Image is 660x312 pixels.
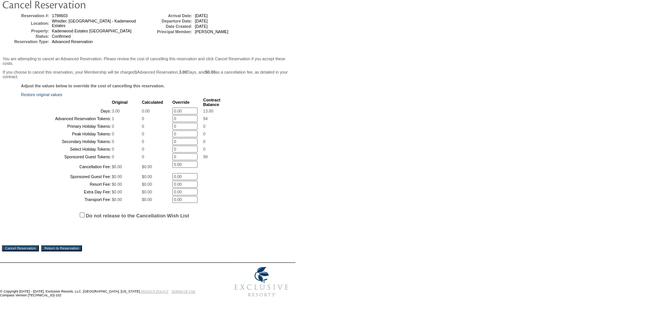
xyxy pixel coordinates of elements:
[52,34,71,39] span: Confirmed
[195,13,208,18] span: [DATE]
[3,70,293,79] p: If you choose to cancel this reservation, your Membership will be charged Advanced Reservation, D...
[21,92,62,97] a: Restore original values
[203,98,220,107] b: Contract Balance
[142,197,152,202] span: $0.00
[22,108,111,114] td: Days:
[195,19,208,23] span: [DATE]
[3,13,49,18] td: Reservation #:
[142,100,163,105] b: Calculated
[86,213,189,219] label: Do not release to the Cancellation Wish List
[142,164,152,169] span: $0.00
[52,13,68,18] span: 1798603
[195,29,228,34] span: [PERSON_NAME]
[112,182,122,187] span: $0.00
[22,161,111,172] td: Cancellation Fee:
[146,29,192,34] td: Principal Member:
[142,139,144,144] span: 0
[142,132,144,136] span: 0
[112,132,114,136] span: 0
[112,164,122,169] span: $0.00
[41,245,82,251] input: Return to Reservation
[3,19,49,28] td: Location:
[3,29,49,33] td: Property:
[112,124,114,129] span: 0
[21,84,165,88] b: Adjust the values below to override the cost of cancelling this reservation.
[22,153,111,160] td: Sponsored Guest Tokens:
[22,146,111,153] td: Select Holiday Tokens:
[112,139,114,144] span: 0
[22,188,111,195] td: Extra Day Fee:
[142,190,152,194] span: $0.00
[112,116,114,121] span: 1
[22,173,111,180] td: Sponsored Guest Fee:
[22,196,111,203] td: Transport Fee:
[112,190,122,194] span: $0.00
[172,100,189,105] b: Override
[135,70,137,74] b: 1
[203,109,214,113] span: 13.00
[227,263,295,301] img: Exclusive Resorts
[112,100,128,105] b: Original
[142,174,152,179] span: $0.00
[203,139,206,144] span: 0
[52,19,136,28] span: Whistler, [GEOGRAPHIC_DATA] - Kadenwood Estates
[203,132,206,136] span: 0
[22,115,111,122] td: Advanced Reservation Tokens:
[52,29,132,33] span: Kadenwood Estates [GEOGRAPHIC_DATA]
[205,70,215,74] b: $0.00
[52,39,93,44] span: Advanced Reservation
[203,147,206,151] span: 0
[142,154,144,159] span: 0
[3,39,49,44] td: Reservation Type:
[142,109,150,113] span: 0.00
[22,130,111,137] td: Peak Holiday Tokens:
[203,124,206,129] span: 0
[3,34,49,39] td: Status:
[146,13,192,18] td: Arrival Date:
[22,138,111,145] td: Secondary Holiday Tokens:
[142,116,144,121] span: 0
[179,70,187,74] b: 3.00
[22,181,111,188] td: Resort Fee:
[112,154,114,159] span: 0
[141,289,169,293] a: PRIVACY POLICY
[195,24,208,29] span: [DATE]
[203,116,208,121] span: 94
[112,109,120,113] span: 3.00
[112,147,114,151] span: 0
[142,124,144,129] span: 0
[112,197,122,202] span: $0.00
[3,56,293,66] p: You are attempting to cancel an Advanced Reservation. Please review the cost of cancelling this r...
[146,24,192,29] td: Date Created:
[172,289,196,293] a: TERMS OF USE
[2,245,39,251] input: Cancel Reservation
[146,19,192,23] td: Departure Date:
[142,147,144,151] span: 0
[203,154,208,159] span: 99
[142,182,152,187] span: $0.00
[112,174,122,179] span: $0.00
[22,123,111,130] td: Primary Holiday Tokens:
